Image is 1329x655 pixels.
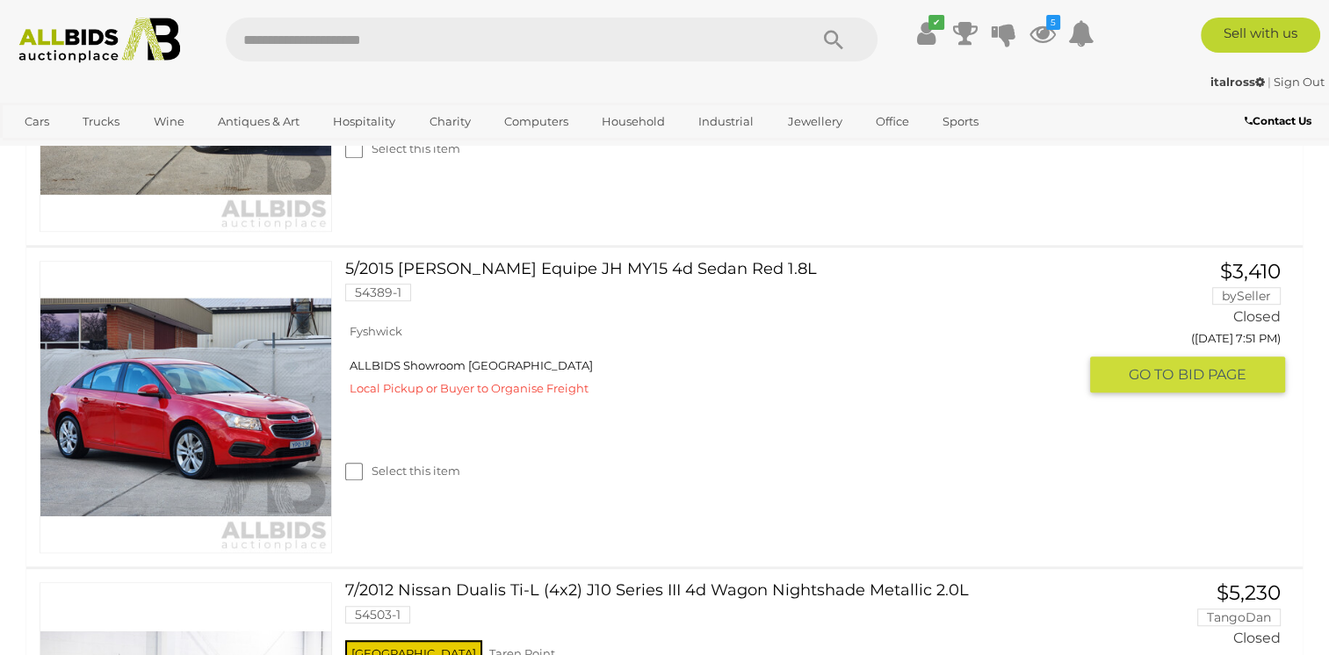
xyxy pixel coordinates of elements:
[71,107,131,136] a: Trucks
[493,107,580,136] a: Computers
[206,107,311,136] a: Antiques & Art
[1046,15,1060,30] i: 5
[358,261,1077,315] a: 5/2015 [PERSON_NAME] Equipe JH MY15 4d Sedan Red 1.8L 54389-1
[1220,259,1281,284] span: $3,410
[345,140,460,157] label: Select this item
[1201,18,1320,53] a: Sell with us
[1210,75,1268,89] a: italross
[417,107,481,136] a: Charity
[1268,75,1271,89] span: |
[1217,580,1281,605] span: $5,230
[10,18,189,63] img: Allbids.com.au
[13,107,61,136] a: Cars
[1178,365,1246,384] span: BID PAGE
[13,136,161,165] a: [GEOGRAPHIC_DATA]
[790,18,878,61] button: Search
[914,18,940,49] a: ✔
[358,582,1077,637] a: 7/2012 Nissan Dualis Ti-L (4x2) J10 Series III 4d Wagon Nightshade Metallic 2.0L 54503-1
[1029,18,1056,49] a: 5
[928,15,944,30] i: ✔
[142,107,196,136] a: Wine
[590,107,676,136] a: Household
[1090,356,1285,392] button: GO TOBID PAGE
[687,107,765,136] a: Industrial
[776,107,854,136] a: Jewellery
[1274,75,1325,89] a: Sign Out
[345,463,460,479] label: Select this item
[321,107,407,136] a: Hospitality
[1129,365,1178,384] span: GO TO
[931,107,990,136] a: Sports
[1103,261,1285,395] a: $3,410 bySeller Closed ([DATE] 7:51 PM) GO TOBID PAGE
[1210,75,1265,89] strong: italross
[864,107,921,136] a: Office
[1245,112,1316,131] a: Contact Us
[1245,114,1311,127] b: Contact Us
